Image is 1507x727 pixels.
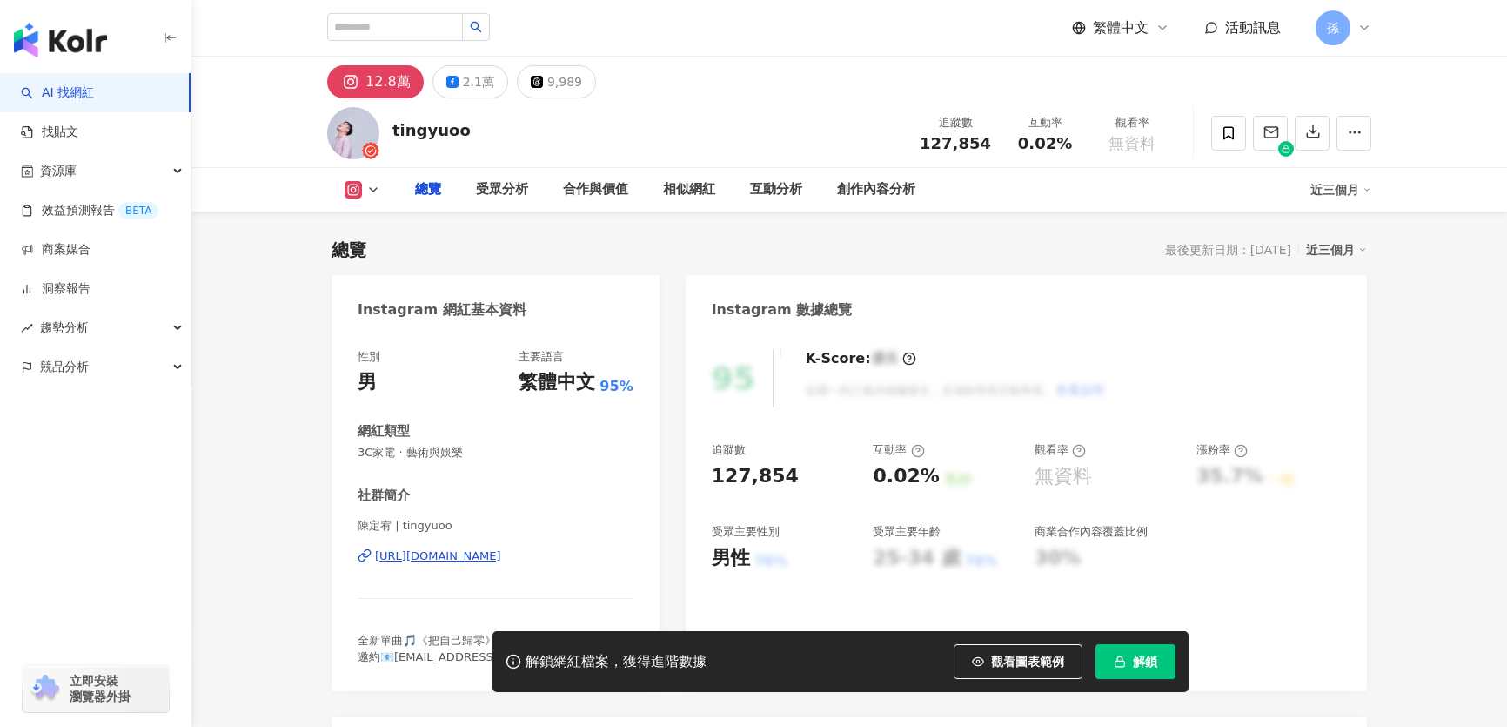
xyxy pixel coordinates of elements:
[712,442,746,458] div: 追蹤數
[332,238,366,262] div: 總覽
[526,653,707,671] div: 解鎖網紅檔案，獲得進階數據
[712,524,780,540] div: 受眾主要性別
[327,65,424,98] button: 12.8萬
[28,675,62,703] img: chrome extension
[1133,655,1157,669] span: 解鎖
[327,107,379,159] img: KOL Avatar
[873,524,941,540] div: 受眾主要年齡
[476,179,528,200] div: 受眾分析
[519,349,564,365] div: 主要語言
[1165,243,1291,257] div: 最後更新日期：[DATE]
[40,308,89,347] span: 趨勢分析
[1196,442,1248,458] div: 漲粉率
[1225,19,1281,36] span: 活動訊息
[21,124,78,141] a: 找貼文
[663,179,715,200] div: 相似網紅
[1012,114,1078,131] div: 互動率
[40,151,77,191] span: 資源庫
[1095,644,1175,679] button: 解鎖
[23,665,169,712] a: chrome extension立即安裝 瀏覽器外掛
[21,280,90,298] a: 洞察報告
[375,549,501,564] div: [URL][DOMAIN_NAME]
[873,442,924,458] div: 互動率
[358,369,377,396] div: 男
[358,518,633,534] span: 陳定宥 | tingyuoo
[1310,176,1371,204] div: 近三個月
[712,545,750,572] div: 男性
[358,300,526,320] div: Instagram 網紅基本資料
[920,114,991,131] div: 追蹤數
[1093,18,1149,37] span: 繁體中文
[415,179,441,200] div: 總覽
[712,463,799,490] div: 127,854
[873,463,939,490] div: 0.02%
[1099,114,1165,131] div: 觀看率
[470,21,482,33] span: search
[519,369,595,396] div: 繁體中文
[21,84,94,102] a: searchAI 找網紅
[837,179,915,200] div: 創作內容分析
[463,70,494,94] div: 2.1萬
[358,487,410,505] div: 社群簡介
[358,422,410,441] div: 網紅類型
[547,70,582,94] div: 9,989
[40,347,89,387] span: 競品分析
[14,23,107,57] img: logo
[21,322,33,334] span: rise
[806,349,916,368] div: K-Score :
[1035,463,1092,490] div: 無資料
[358,549,633,564] a: [URL][DOMAIN_NAME]
[991,655,1064,669] span: 觀看圖表範例
[920,134,991,152] span: 127,854
[750,179,802,200] div: 互動分析
[358,349,380,365] div: 性別
[1018,135,1072,152] span: 0.02%
[365,70,411,94] div: 12.8萬
[1035,524,1148,540] div: 商業合作內容覆蓋比例
[1327,18,1339,37] span: 孫
[358,445,633,461] span: 3C家電 · 藝術與娛樂
[1035,442,1086,458] div: 觀看率
[1108,135,1155,152] span: 無資料
[21,202,158,219] a: 效益預測報告BETA
[70,673,131,704] span: 立即安裝 瀏覽器外掛
[21,241,90,259] a: 商案媒合
[599,377,633,396] span: 95%
[517,65,596,98] button: 9,989
[432,65,508,98] button: 2.1萬
[392,119,471,141] div: tingyuoo
[712,300,853,320] div: Instagram 數據總覽
[563,179,628,200] div: 合作與價值
[954,644,1082,679] button: 觀看圖表範例
[1306,239,1367,261] div: 近三個月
